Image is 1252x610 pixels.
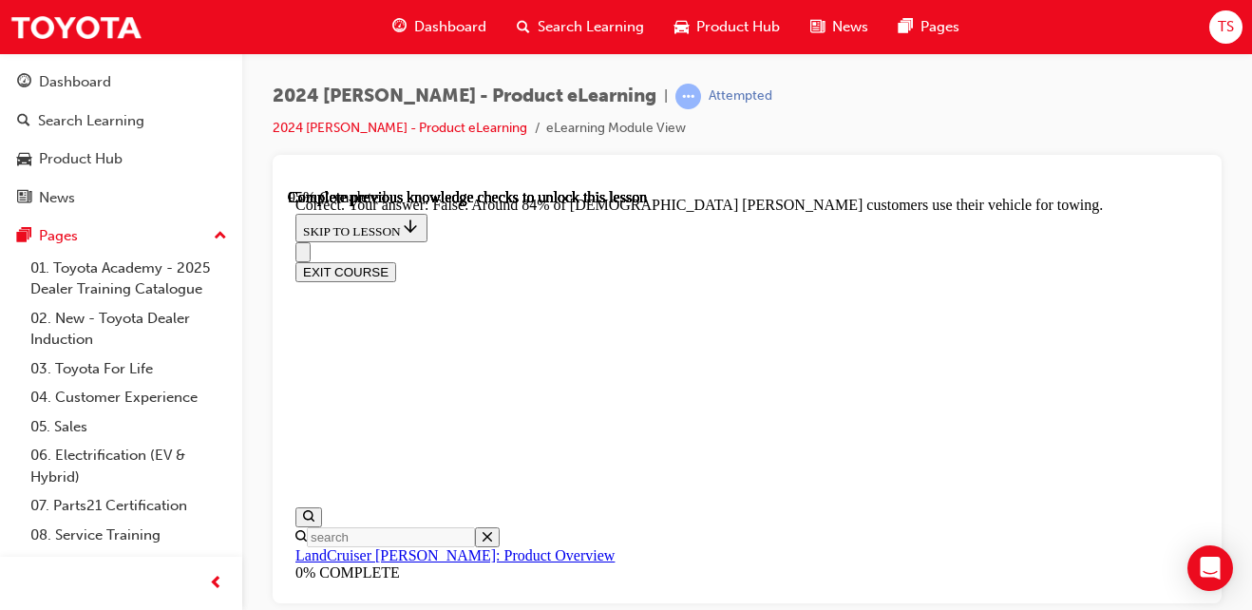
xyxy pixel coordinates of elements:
[8,142,235,177] a: Product Hub
[8,375,911,392] div: 0% COMPLETE
[8,219,235,254] button: Pages
[502,8,659,47] a: search-iconSearch Learning
[883,8,975,47] a: pages-iconPages
[8,61,235,219] button: DashboardSearch LearningProduct HubNews
[17,74,31,91] span: guage-icon
[8,25,140,53] button: SKIP TO LESSON
[8,73,108,93] button: EXIT COURSE
[696,16,780,38] span: Product Hub
[17,228,31,245] span: pages-icon
[8,53,23,73] button: Close navigation menu
[17,151,31,168] span: car-icon
[8,8,911,25] div: Correct. Your answer: False. Around 84% of [DEMOGRAPHIC_DATA] [PERSON_NAME] customers use their v...
[8,318,34,338] button: Open search menu
[659,8,795,47] a: car-iconProduct Hub
[674,15,689,39] span: car-icon
[23,304,235,354] a: 02. New - Toyota Dealer Induction
[675,84,701,109] span: learningRecordVerb_ATTEMPT-icon
[920,16,959,38] span: Pages
[1209,10,1243,44] button: TS
[214,224,227,249] span: up-icon
[377,8,502,47] a: guage-iconDashboard
[664,86,668,107] span: |
[17,113,30,130] span: search-icon
[8,65,235,100] a: Dashboard
[39,225,78,247] div: Pages
[899,15,913,39] span: pages-icon
[23,412,235,442] a: 05. Sales
[517,15,530,39] span: search-icon
[8,181,235,216] a: News
[209,572,223,596] span: prev-icon
[8,104,235,139] a: Search Learning
[39,148,123,170] div: Product Hub
[810,15,825,39] span: news-icon
[23,549,235,579] a: 09. Technical Training
[538,16,644,38] span: Search Learning
[546,118,686,140] li: eLearning Module View
[795,8,883,47] a: news-iconNews
[39,187,75,209] div: News
[832,16,868,38] span: News
[23,521,235,550] a: 08. Service Training
[38,110,144,132] div: Search Learning
[392,15,407,39] span: guage-icon
[23,254,235,304] a: 01. Toyota Academy - 2025 Dealer Training Catalogue
[17,190,31,207] span: news-icon
[1218,16,1234,38] span: TS
[273,86,656,107] span: 2024 [PERSON_NAME] - Product eLearning
[23,354,235,384] a: 03. Toyota For Life
[273,120,527,136] a: 2024 [PERSON_NAME] - Product eLearning
[23,441,235,491] a: 06. Electrification (EV & Hybrid)
[23,383,235,412] a: 04. Customer Experience
[414,16,486,38] span: Dashboard
[39,71,111,93] div: Dashboard
[1187,545,1233,591] div: Open Intercom Messenger
[23,491,235,521] a: 07. Parts21 Certification
[8,358,327,374] a: LandCruiser [PERSON_NAME]: Product Overview
[9,6,142,48] img: Trak
[709,87,772,105] div: Attempted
